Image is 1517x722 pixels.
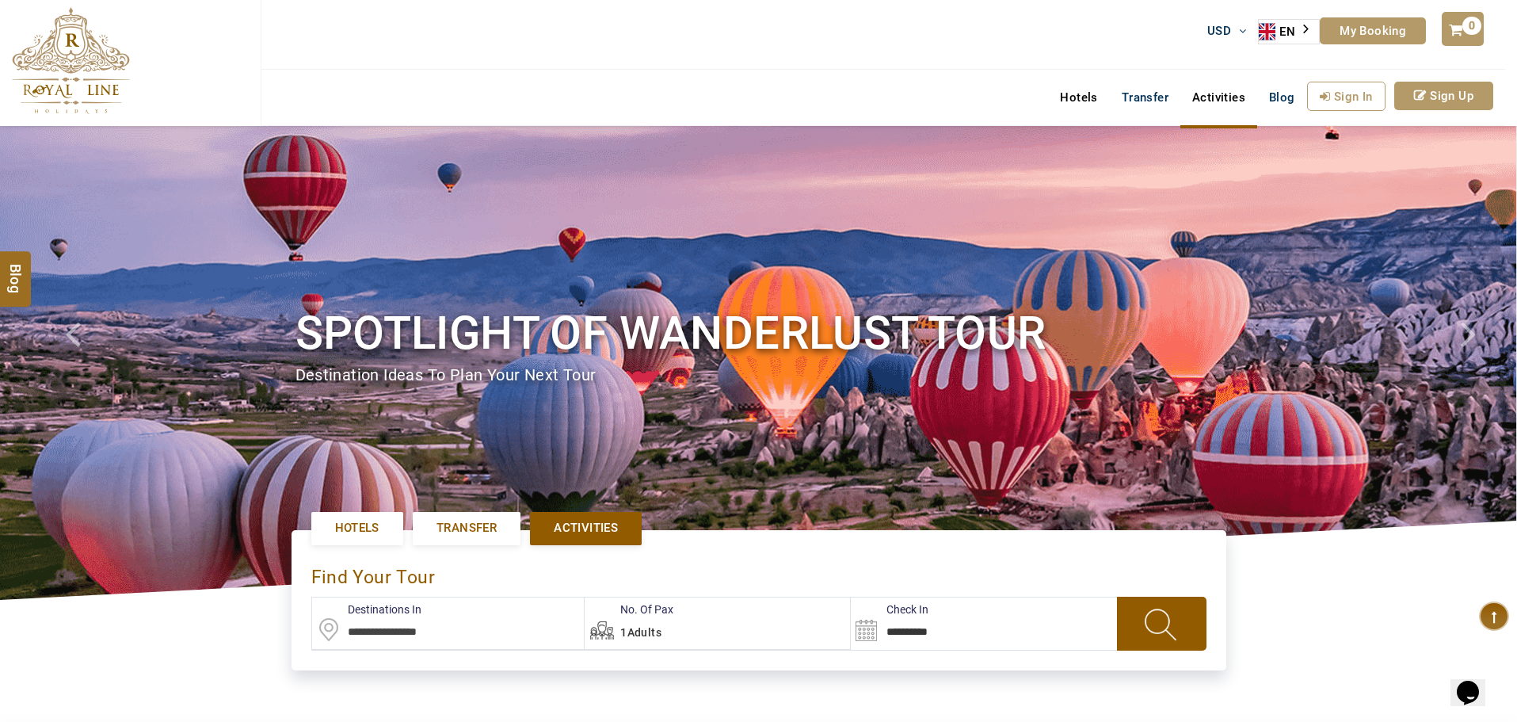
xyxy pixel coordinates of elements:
span: Activities [554,520,618,537]
span: Transfer [436,520,497,537]
div: find your Tour [311,550,1206,597]
div: Language [1258,19,1320,44]
span: 1Adults [620,626,661,639]
a: Transfer [413,512,520,544]
span: Blog [6,264,26,277]
a: Blog [1257,82,1307,113]
a: Activities [530,512,642,544]
span: Blog [1269,90,1295,105]
label: No. Of Pax [585,602,673,617]
a: Sign In [1307,82,1386,111]
span: USD [1207,24,1231,38]
img: The Royal Line Holidays [12,7,130,114]
aside: Language selected: English [1258,19,1320,44]
a: Transfer [1110,82,1180,113]
a: Activities [1180,82,1257,113]
span: 0 [1462,17,1481,35]
a: My Booking [1320,17,1426,44]
span: Hotels [335,520,379,537]
a: Sign Up [1394,82,1493,110]
iframe: chat widget [1216,536,1501,651]
a: Hotels [311,512,403,544]
a: Hotels [1048,82,1109,113]
label: Check In [851,602,928,617]
label: Destinations In [312,602,421,617]
a: EN [1259,20,1319,44]
a: 0 [1442,12,1483,46]
iframe: chat widget [1450,659,1501,706]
